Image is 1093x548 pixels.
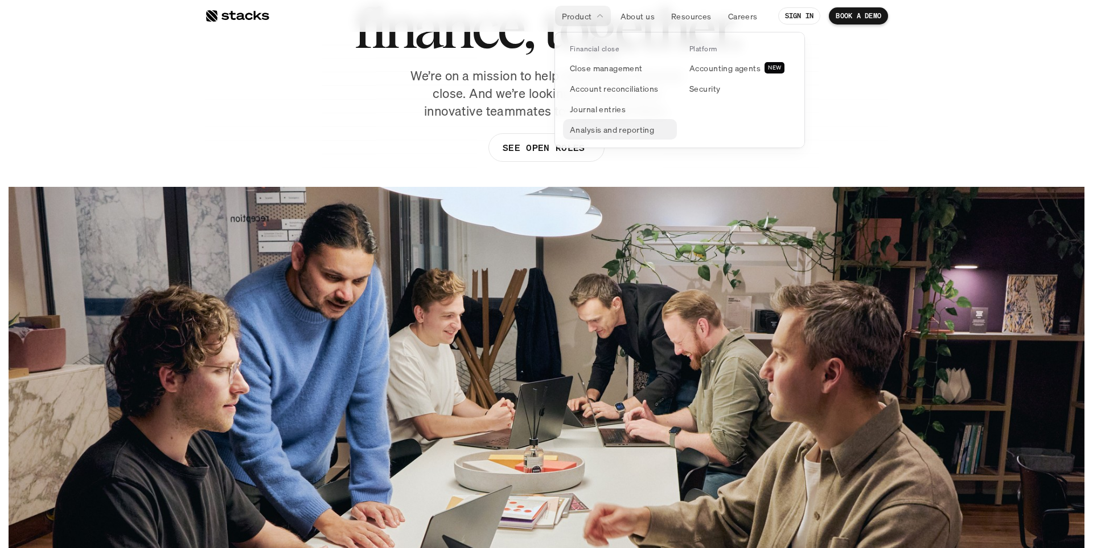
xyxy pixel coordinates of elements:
[503,140,585,156] p: SEE OPEN ROLES
[721,6,765,26] a: Careers
[570,124,654,136] p: Analysis and reporting
[785,12,814,20] p: SIGN IN
[570,103,626,115] p: Journal entries
[728,10,758,22] p: Careers
[614,6,661,26] a: About us
[689,62,761,74] p: Accounting agents
[563,119,677,140] a: Analysis and reporting
[689,45,717,53] p: Platform
[664,6,718,26] a: Resources
[829,7,888,24] a: BOOK A DEMO
[683,78,796,99] a: Security
[488,133,605,162] a: SEE OPEN ROLES
[768,64,781,71] h2: NEW
[570,62,643,74] p: Close management
[563,58,677,78] a: Close management
[562,10,592,22] p: Product
[683,58,796,78] a: Accounting agentsNEW
[563,78,677,99] a: Account reconciliations
[570,83,659,95] p: Account reconciliations
[836,12,881,20] p: BOOK A DEMO
[689,83,720,95] p: Security
[778,7,821,24] a: SIGN IN
[563,99,677,119] a: Journal entries
[621,10,655,22] p: About us
[671,10,712,22] p: Resources
[404,67,689,120] p: We’re on a mission to help reinvent the financial close. And we’re looking for curious and innova...
[570,45,619,53] p: Financial close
